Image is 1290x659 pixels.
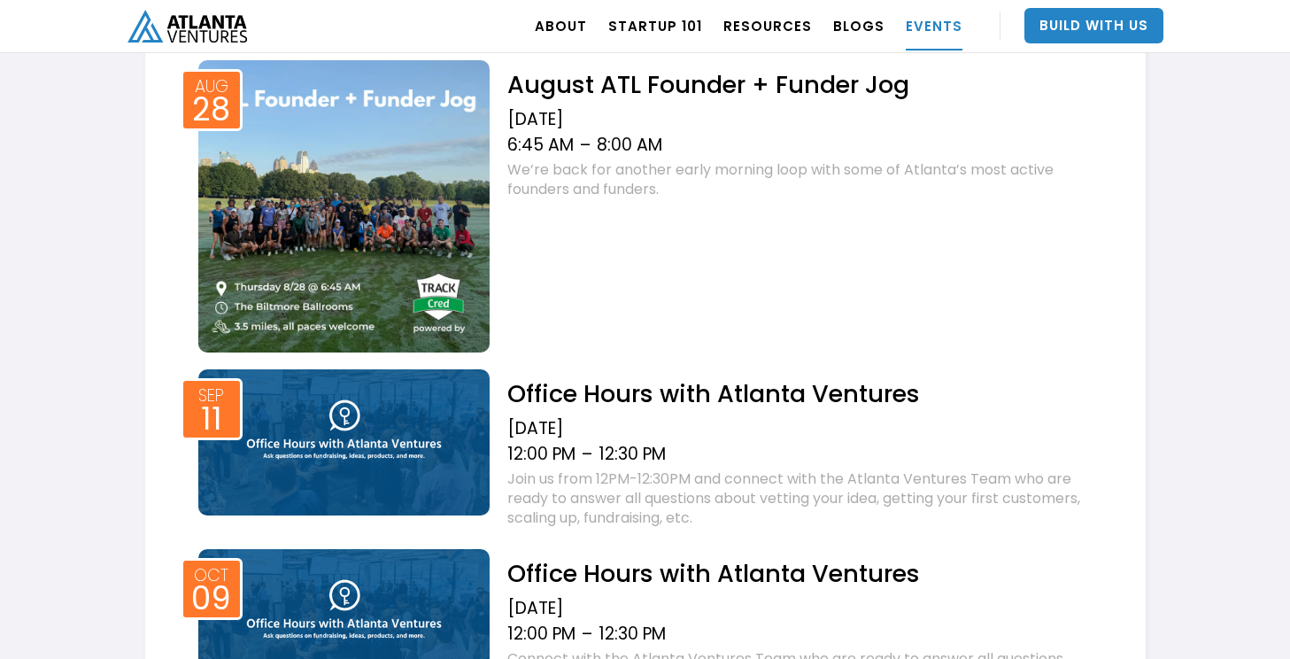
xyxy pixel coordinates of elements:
h2: August ATL Founder + Funder Jog [507,69,1101,100]
div: 09 [191,585,231,612]
div: 8:00 AM [597,135,662,156]
div: Join us from 12PM-12:30PM and connect with the Atlanta Ventures Team who are ready to answer all ... [507,469,1101,528]
div: 12:30 PM [599,444,666,465]
div: 12:00 PM [507,444,575,465]
a: ABOUT [535,1,587,50]
div: – [580,135,591,156]
img: Event thumb [198,60,491,353]
img: Event thumb [198,369,491,516]
a: Event thumbAug28August ATL Founder + Funder Jog[DATE]6:45 AM–8:00 AMWe’re back for another early ... [189,56,1101,353]
div: – [582,624,592,645]
div: [DATE] [507,418,1101,439]
a: Event thumbSep11Office Hours with Atlanta Ventures[DATE]12:00 PM–12:30 PMJoin us from 12PM-12:30P... [189,365,1101,532]
h2: Office Hours with Atlanta Ventures [507,378,1101,409]
a: BLOGS [833,1,884,50]
a: Startup 101 [608,1,702,50]
div: 12:00 PM [507,624,575,645]
div: – [582,444,592,465]
div: 28 [192,97,230,123]
div: [DATE] [507,109,1101,130]
div: 12:30 PM [599,624,666,645]
div: Oct [194,567,228,584]
a: RESOURCES [723,1,812,50]
div: Sep [198,387,224,404]
a: EVENTS [906,1,962,50]
div: We’re back for another early morning loop with some of Atlanta’s most active founders and funders. [507,160,1101,199]
div: Aug [195,78,228,95]
div: [DATE] [507,598,1101,619]
div: 6:45 AM [507,135,574,156]
h2: Office Hours with Atlanta Ventures [507,558,1101,589]
a: Build With Us [1024,8,1163,43]
div: 11 [201,406,222,432]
